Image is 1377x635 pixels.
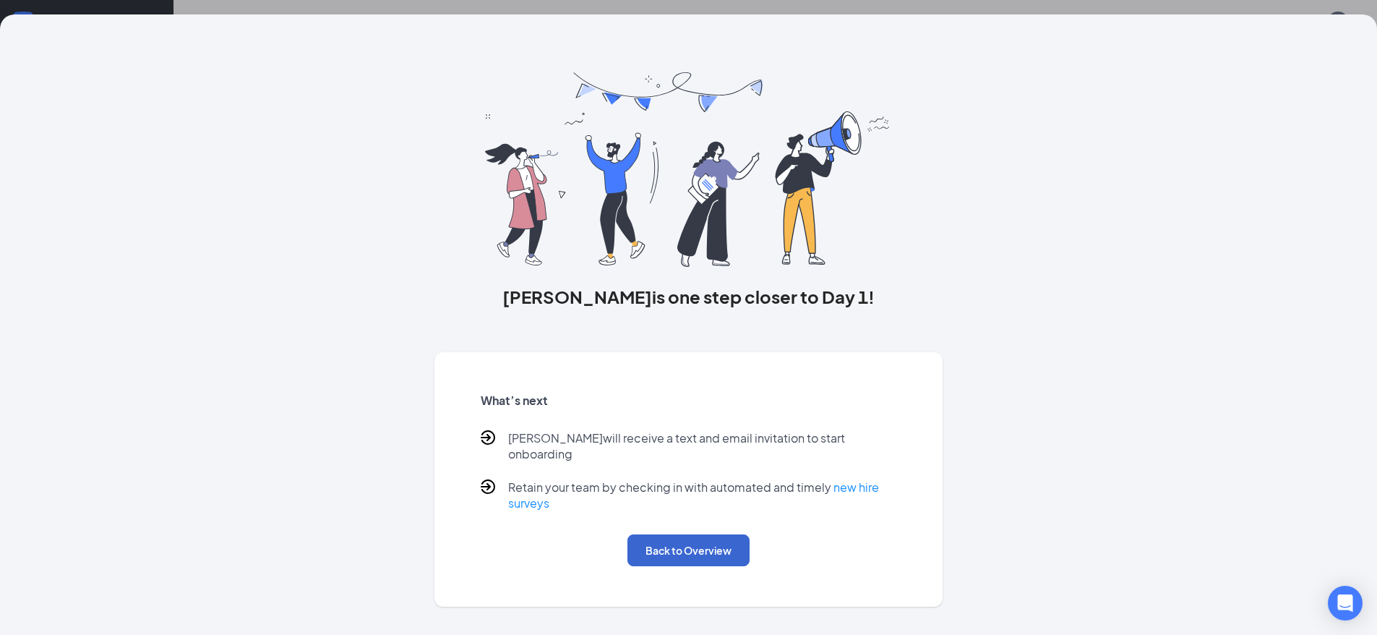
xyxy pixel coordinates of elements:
p: [PERSON_NAME] will receive a text and email invitation to start onboarding [508,430,897,462]
div: Open Intercom Messenger [1328,586,1363,621]
img: you are all set [485,72,892,267]
button: Back to Overview [627,534,750,566]
p: Retain your team by checking in with automated and timely [508,480,897,511]
a: new hire surveys [508,480,879,511]
h5: What’s next [481,393,897,409]
h3: [PERSON_NAME] is one step closer to Day 1! [434,284,943,309]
